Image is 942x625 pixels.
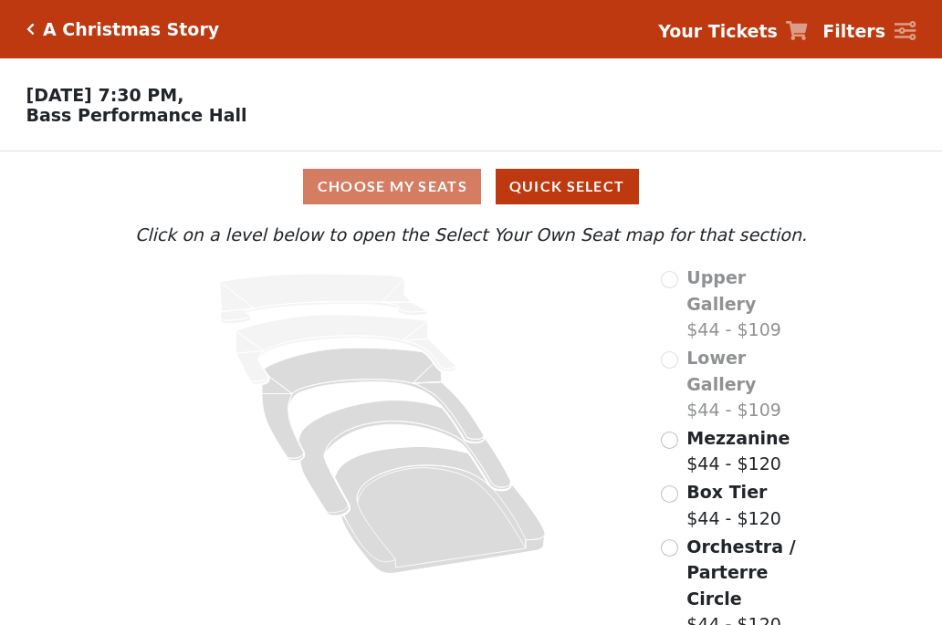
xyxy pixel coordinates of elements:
[822,21,885,41] strong: Filters
[658,21,778,41] strong: Your Tickets
[686,345,811,423] label: $44 - $109
[43,19,219,40] h5: A Christmas Story
[26,23,35,36] a: Click here to go back to filters
[686,265,811,343] label: $44 - $109
[658,18,808,45] a: Your Tickets
[496,169,639,204] button: Quick Select
[335,447,546,574] path: Orchestra / Parterre Circle - Seats Available: 241
[686,428,790,448] span: Mezzanine
[686,267,756,314] span: Upper Gallery
[236,315,456,384] path: Lower Gallery - Seats Available: 0
[131,222,811,248] p: Click on a level below to open the Select Your Own Seat map for that section.
[686,425,790,477] label: $44 - $120
[822,18,916,45] a: Filters
[686,482,767,502] span: Box Tier
[220,274,428,324] path: Upper Gallery - Seats Available: 0
[686,479,781,531] label: $44 - $120
[686,536,795,609] span: Orchestra / Parterre Circle
[686,348,756,394] span: Lower Gallery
